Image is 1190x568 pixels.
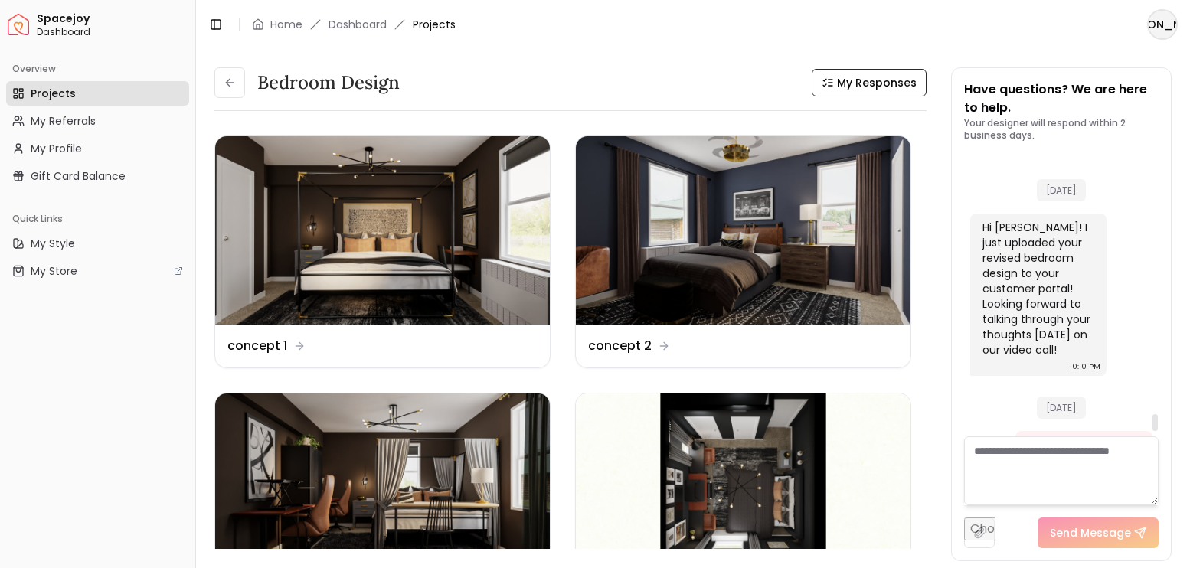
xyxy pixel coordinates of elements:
span: My Profile [31,141,82,156]
span: [DATE] [1037,397,1086,419]
a: My Store [6,259,189,283]
span: My Style [31,236,75,251]
nav: breadcrumb [252,17,456,32]
p: Your designer will respond within 2 business days. [964,117,1159,142]
span: Projects [413,17,456,32]
h3: Bedroom design [257,70,400,95]
span: My Store [31,263,77,279]
div: Quick Links [6,207,189,231]
p: Have questions? We are here to help. [964,80,1159,117]
a: Spacejoy [8,14,29,35]
span: My Responses [837,75,917,90]
a: concept 2concept 2 [575,135,911,368]
button: [PERSON_NAME] [1147,9,1178,40]
a: My Style [6,231,189,256]
button: My Responses [812,69,927,96]
a: My Referrals [6,109,189,133]
span: [PERSON_NAME] [1149,11,1176,38]
a: Dashboard [329,17,387,32]
a: concept 1concept 1 [214,135,551,368]
img: Spacejoy Logo [8,14,29,35]
dd: concept 2 [588,337,652,355]
div: Overview [6,57,189,81]
span: My Referrals [31,113,96,129]
span: Gift Card Balance [31,168,126,184]
dd: concept 1 [227,337,287,355]
span: Dashboard [37,26,189,38]
a: Projects [6,81,189,106]
div: Hi [PERSON_NAME]! I just uploaded your revised bedroom design to your customer portal! Looking fo... [982,220,1092,357]
span: Projects [31,86,76,101]
a: Gift Card Balance [6,164,189,188]
img: concept 2 [576,136,910,325]
img: concept 1 [215,136,550,325]
span: Spacejoy [37,12,189,26]
a: Home [270,17,302,32]
span: [DATE] [1037,179,1086,201]
div: 10:10 PM [1070,359,1100,374]
a: My Profile [6,136,189,161]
